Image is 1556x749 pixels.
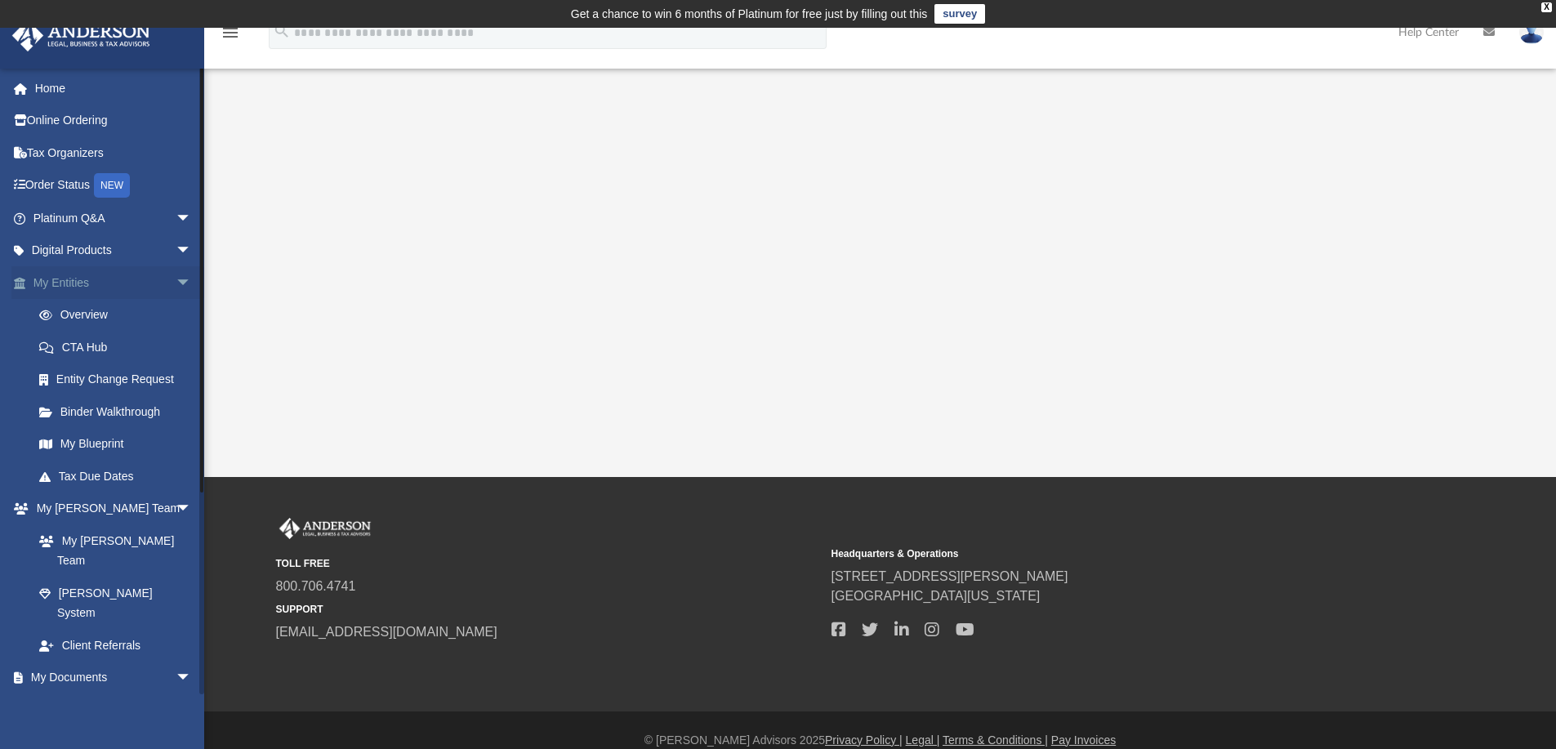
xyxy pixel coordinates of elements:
a: [EMAIL_ADDRESS][DOMAIN_NAME] [276,625,497,639]
a: My Blueprint [23,428,208,461]
a: Entity Change Request [23,363,216,396]
span: arrow_drop_down [176,662,208,695]
a: Pay Invoices [1051,733,1116,747]
a: menu [221,31,240,42]
a: Online Ordering [11,105,216,137]
div: close [1541,2,1552,12]
a: [GEOGRAPHIC_DATA][US_STATE] [832,589,1041,603]
a: Overview [23,299,216,332]
i: menu [221,23,240,42]
div: © [PERSON_NAME] Advisors 2025 [204,732,1556,749]
small: TOLL FREE [276,556,820,571]
a: [STREET_ADDRESS][PERSON_NAME] [832,569,1068,583]
a: Box [23,693,200,726]
i: search [273,22,291,40]
img: Anderson Advisors Platinum Portal [7,20,155,51]
a: My Documentsarrow_drop_down [11,662,208,694]
span: arrow_drop_down [176,234,208,268]
a: My [PERSON_NAME] Team [23,524,200,577]
a: Terms & Conditions | [943,733,1048,747]
a: Tax Organizers [11,136,216,169]
a: Privacy Policy | [825,733,903,747]
a: CTA Hub [23,331,216,363]
a: My [PERSON_NAME] Teamarrow_drop_down [11,493,208,525]
a: Digital Productsarrow_drop_down [11,234,216,267]
a: Legal | [906,733,940,747]
div: NEW [94,173,130,198]
a: Tax Due Dates [23,460,216,493]
span: arrow_drop_down [176,266,208,300]
a: Home [11,72,216,105]
img: Anderson Advisors Platinum Portal [276,518,374,539]
a: Order StatusNEW [11,169,216,203]
a: [PERSON_NAME] System [23,577,208,629]
img: User Pic [1519,20,1544,44]
div: Get a chance to win 6 months of Platinum for free just by filling out this [571,4,928,24]
a: survey [934,4,985,24]
a: Platinum Q&Aarrow_drop_down [11,202,216,234]
a: My Entitiesarrow_drop_down [11,266,216,299]
span: arrow_drop_down [176,493,208,526]
a: Client Referrals [23,629,208,662]
span: arrow_drop_down [176,202,208,235]
a: 800.706.4741 [276,579,356,593]
small: Headquarters & Operations [832,546,1375,561]
small: SUPPORT [276,602,820,617]
a: Binder Walkthrough [23,395,216,428]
